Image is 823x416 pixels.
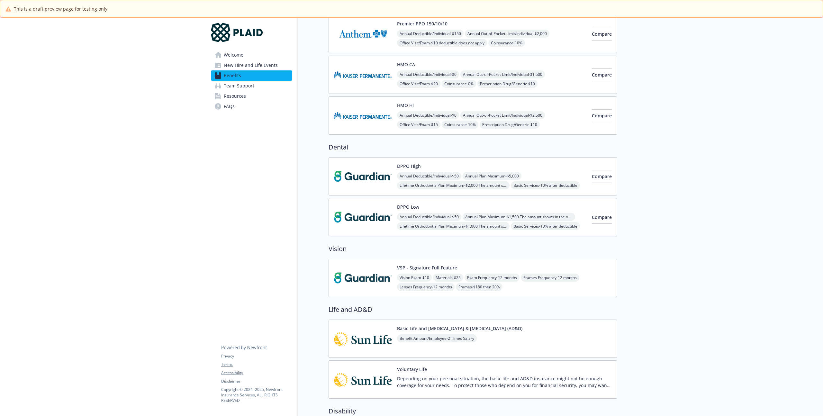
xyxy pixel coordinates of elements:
span: Materials - $25 [433,274,463,282]
span: Basic Services - 10% after deductible [511,222,580,230]
button: Compare [592,28,612,41]
span: New Hire and Life Events [224,60,278,70]
span: Prescription Drug/Generic - $10 [480,121,540,129]
a: Benefits [211,70,292,81]
button: HMO HI [397,102,414,109]
a: Welcome [211,50,292,60]
span: Welcome [224,50,243,60]
a: Resources [211,91,292,101]
span: Coinsurance - 10% [442,121,478,129]
h2: Disability [329,406,617,416]
span: Office Visit/Exam - $20 [397,80,440,88]
a: New Hire and Life Events [211,60,292,70]
button: Basic Life and [MEDICAL_DATA] & [MEDICAL_DATA] (AD&D) [397,325,522,332]
span: Compare [592,31,612,37]
span: Annual Deductible/Individual - $150 [397,30,464,38]
button: DPPO High [397,163,421,169]
a: Team Support [211,81,292,91]
a: Terms [221,362,292,367]
span: Annual Deductible/Individual - $0 [397,111,459,119]
a: Accessibility [221,370,292,376]
span: Office Visit/Exam - $15 [397,121,440,129]
span: Compare [592,113,612,119]
a: Privacy [221,353,292,359]
span: Compare [592,214,612,220]
p: Copyright © 2024 - 2025 , Newfront Insurance Services, ALL RIGHTS RESERVED [221,387,292,403]
span: Office Visit/Exam - $10 deductible does not apply [397,39,487,47]
button: Premier PPO 150/10/10 [397,20,448,27]
span: Annual Out-of-Pocket Limit/Individual - $1,500 [460,70,545,78]
button: Compare [592,211,612,224]
span: Basic Services - 10% after deductible [511,181,580,189]
span: Vision Exam - $10 [397,274,432,282]
span: Annual Out-of-Pocket Limit/Individual - $2,000 [465,30,549,38]
button: Compare [592,170,612,183]
a: Disclaimer [221,378,292,384]
span: Annual Plan Maximum - $5,000 [463,172,521,180]
img: Kaiser Permanente Insurance Company carrier logo [334,61,392,88]
span: Coinsurance - 10% [488,39,525,47]
span: Annual Out-of-Pocket Limit/Individual - $2,500 [460,111,545,119]
p: Depending on your personal situation, the basic life and AD&D insurance might not be enough cover... [397,375,612,389]
button: Voluntary Life [397,366,427,373]
span: Annual Deductible/Individual - $50 [397,172,461,180]
button: Compare [592,68,612,81]
img: Guardian carrier logo [334,163,392,190]
span: Benefit Amount/Employee - 2 Times Salary [397,334,477,342]
button: DPPO Low [397,203,419,210]
span: Benefits [224,70,241,81]
img: Kaiser Permanente of Hawaii carrier logo [334,102,392,129]
span: Frames - $180 then 20% [456,283,502,291]
span: Compare [592,72,612,78]
h2: Dental [329,142,617,152]
span: FAQs [224,101,235,112]
span: Team Support [224,81,254,91]
img: Sun Life Financial carrier logo [334,366,392,393]
img: Sun Life Financial carrier logo [334,325,392,352]
span: Lifetime Orthodontia Plan Maximum - $2,000 The amount shown in the out of network field is your c... [397,181,510,189]
button: HMO CA [397,61,415,68]
span: Annual Deductible/Individual - $0 [397,70,459,78]
img: Anthem Blue Cross carrier logo [334,20,392,48]
span: Coinsurance - 0% [442,80,476,88]
span: Resources [224,91,246,101]
a: FAQs [211,101,292,112]
h2: Life and AD&D [329,305,617,314]
span: Exam Frequency - 12 months [465,274,520,282]
img: Guardian carrier logo [334,264,392,292]
span: Lifetime Orthodontia Plan Maximum - $1,000 The amount shown in the out of network field is your c... [397,222,510,230]
span: Lenses Frequency - 12 months [397,283,455,291]
span: Prescription Drug/Generic - $10 [477,80,538,88]
button: Compare [592,109,612,122]
span: Annual Deductible/Individual - $50 [397,213,461,221]
img: Guardian carrier logo [334,203,392,231]
span: Compare [592,173,612,179]
h2: Vision [329,244,617,254]
span: This is a draft preview page for testing only [14,5,107,12]
button: VSP - Signature Full Feature [397,264,457,271]
span: Annual Plan Maximum - $1,500 The amount shown in the out of network field is your combined Calend... [463,213,575,221]
span: Frames Frequency - 12 months [521,274,579,282]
